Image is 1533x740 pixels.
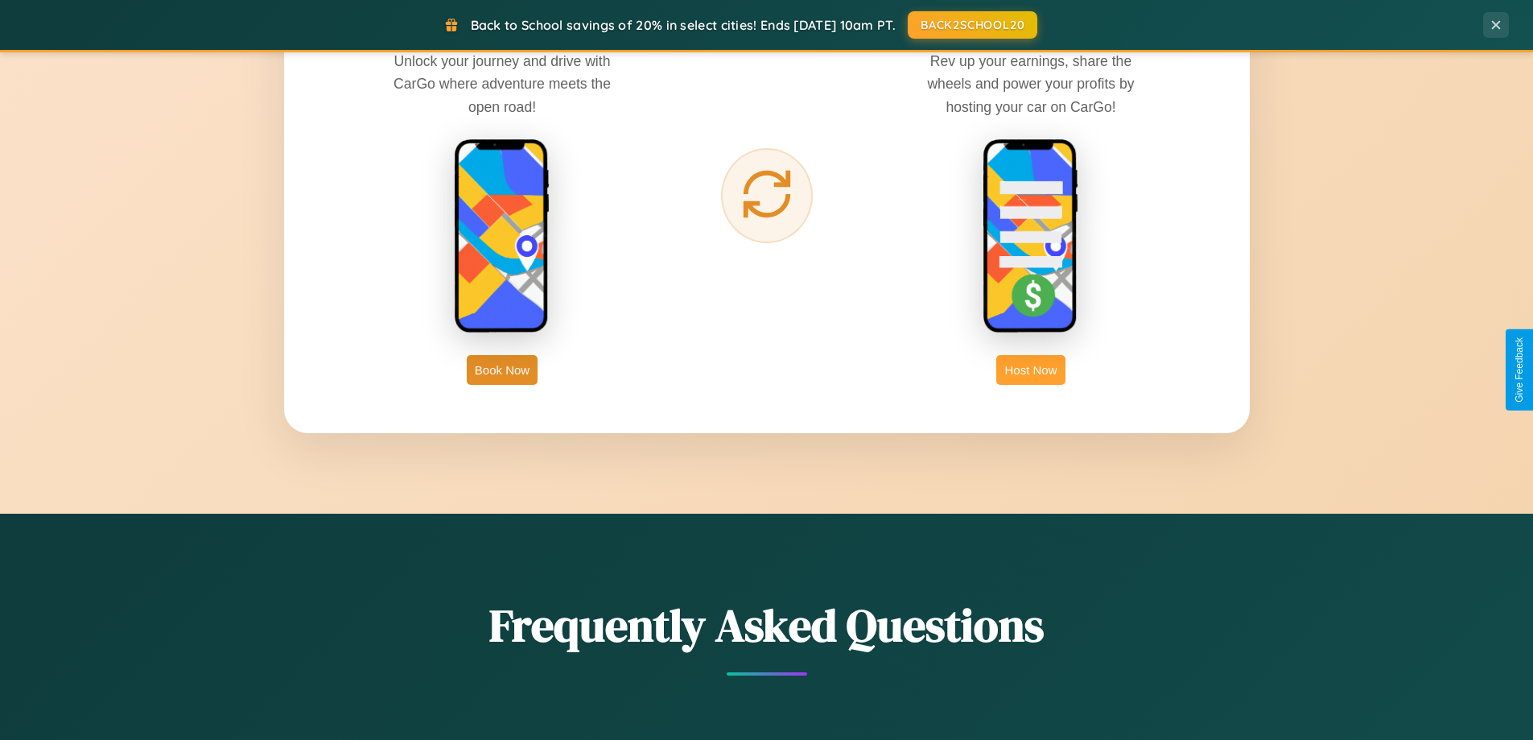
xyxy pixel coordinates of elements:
span: Back to School savings of 20% in select cities! Ends [DATE] 10am PT. [471,17,896,33]
p: Unlock your journey and drive with CarGo where adventure meets the open road! [381,50,623,118]
div: Give Feedback [1514,337,1525,403]
button: Host Now [996,355,1065,385]
p: Rev up your earnings, share the wheels and power your profits by hosting your car on CarGo! [910,50,1152,118]
img: rent phone [454,138,550,335]
button: Book Now [467,355,538,385]
img: host phone [983,138,1079,335]
button: BACK2SCHOOL20 [908,11,1037,39]
h2: Frequently Asked Questions [284,594,1250,656]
